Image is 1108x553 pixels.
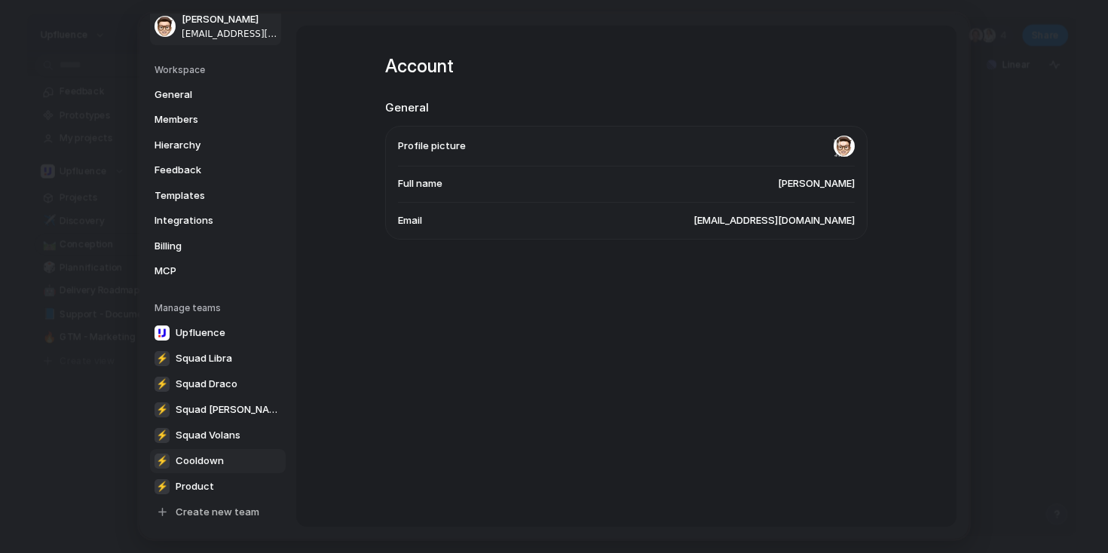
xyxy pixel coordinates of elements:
span: [PERSON_NAME] [778,177,855,192]
span: Templates [155,188,251,203]
a: Templates [150,184,281,208]
div: ⚡ [155,454,170,469]
span: [EMAIL_ADDRESS][DOMAIN_NAME] [182,27,278,41]
span: [EMAIL_ADDRESS][DOMAIN_NAME] [693,213,855,228]
a: MCP [150,259,281,283]
a: ⚡Squad Libra [150,347,286,371]
span: General [155,87,251,102]
div: ⚡ [155,402,170,417]
h1: Account [385,53,868,80]
span: Email [398,213,422,228]
img: Profile image for Simon [17,108,47,139]
span: Create new team [176,505,259,520]
h5: Workspace [155,63,281,77]
a: ⚡Squad [PERSON_NAME] [150,398,286,422]
a: Integrations [150,209,281,233]
div: [PERSON_NAME] [54,179,141,195]
span: Squad Draco [176,377,237,392]
span: Upfluence [176,325,225,341]
span: [PERSON_NAME] [182,12,278,27]
span: Members [155,112,251,127]
img: Profile image for Simon [17,53,47,83]
img: Profile image for Simon [17,164,47,194]
a: [PERSON_NAME][EMAIL_ADDRESS][DOMAIN_NAME] [150,8,281,45]
span: Profile picture [398,139,466,154]
div: ⚡ [155,351,170,366]
div: • [DATE] [144,179,186,195]
div: ⚡ [155,377,170,392]
span: We really love the tool and I feel that if we select any other ones, we will be disappointed [54,53,526,66]
a: Hierarchy [150,133,281,157]
span: Hierarchy [155,138,251,153]
a: ⚡Cooldown [150,449,286,473]
a: ⚡Product [150,475,286,499]
div: Close [265,6,292,33]
span: MCP [155,264,251,279]
a: ⚡Squad Draco [150,372,286,396]
a: Feedback [150,158,281,182]
div: ⚡ [155,428,170,443]
button: Send us a message [69,469,232,499]
div: • [DATE] [144,124,186,139]
a: Members [150,108,281,132]
h1: Messages [112,7,193,32]
span: Product [176,479,214,494]
a: Create new team [150,500,286,524]
span: Feedback [155,163,251,178]
span: Squad Libra [176,351,232,366]
div: [PERSON_NAME] [54,68,141,84]
div: [PERSON_NAME] [54,124,141,139]
a: ⚡Squad Volans [150,423,286,448]
a: Upfluence [150,321,286,345]
span: Easily build feedbacks pipelines from external sources (ie. from forms, surveys, etc) [54,165,497,177]
span: Squad [PERSON_NAME] [176,402,281,417]
div: • 20h ago [144,68,193,84]
a: General [150,83,281,107]
h5: Manage teams [155,301,281,315]
div: ⚡ [155,479,170,494]
span: Thank you, it fixed the issue :) [54,109,214,121]
h2: General [385,99,868,117]
a: Billing [150,234,281,258]
span: Cooldown [176,454,224,469]
span: Integrations [155,213,251,228]
span: Full name [398,177,442,192]
span: Billing [155,239,251,254]
span: Squad Volans [176,428,240,443]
